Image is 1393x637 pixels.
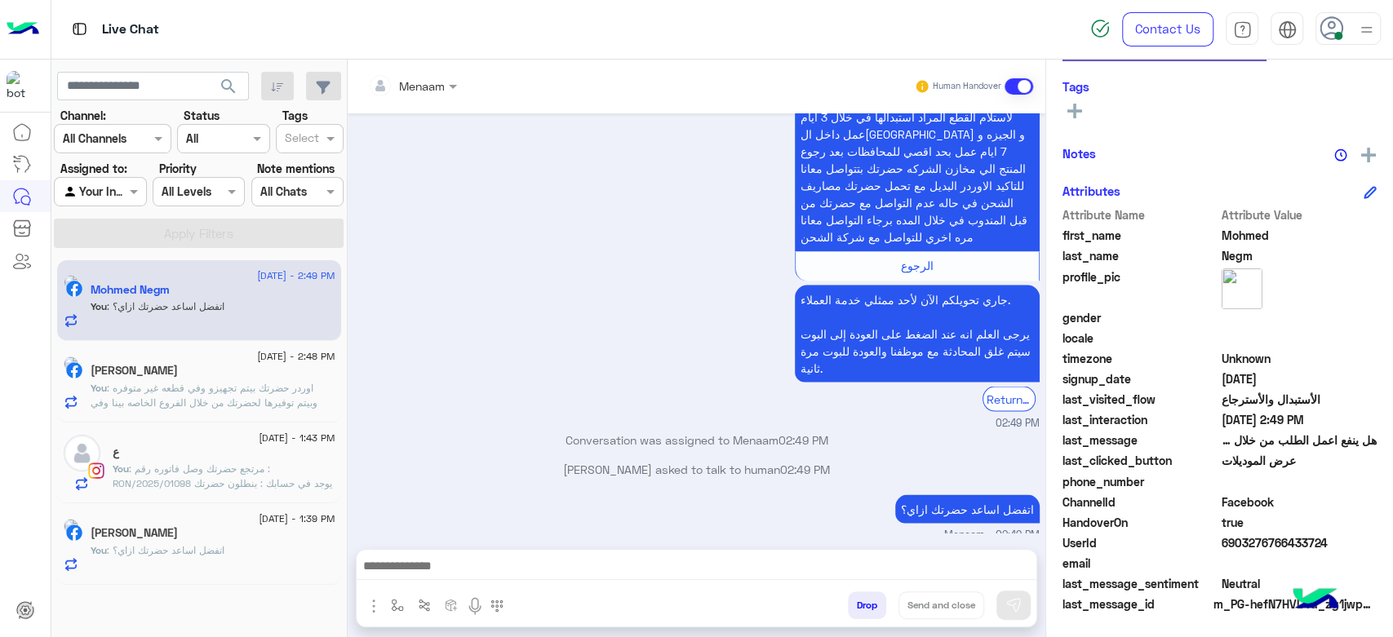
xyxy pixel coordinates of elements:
span: first_name [1062,227,1218,244]
p: Live Chat [102,19,159,41]
span: [DATE] - 1:39 PM [259,511,335,526]
span: last_visited_flow [1062,391,1218,408]
span: You [113,462,129,475]
span: null [1222,473,1377,490]
p: [PERSON_NAME] asked to talk to human [354,460,1040,477]
div: Select [282,129,319,150]
img: 713415422032625 [7,71,36,100]
span: last_message_sentiment [1062,575,1218,592]
span: true [1222,514,1377,531]
span: Menaam - 02:49 PM [944,527,1040,542]
a: Contact Us [1122,12,1213,46]
span: [DATE] - 1:43 PM [259,431,335,445]
span: عرض الموديلات [1222,452,1377,469]
span: last_clicked_button [1062,452,1218,469]
h6: Notes [1062,146,1096,161]
span: مرتجع حضرتك وصل فاتوره رقم : RON/2025/01098 يوجد في حسابك : بنطلون حضرتك حابب تاكد اوردر بديل معنا ؟ [113,462,332,504]
span: You [91,544,107,556]
button: Send and close [898,591,984,619]
p: Conversation was assigned to Menaam [354,431,1040,448]
span: 2024-11-19T14:45:34.035Z [1222,370,1377,387]
img: profile [1356,20,1377,40]
h6: Attributes [1062,184,1120,198]
img: send attachment [364,596,384,616]
span: null [1222,330,1377,347]
span: Attribute Value [1222,206,1377,223]
div: Return to Bot [983,386,1036,411]
button: Trigger scenario [411,591,438,618]
label: Priority [159,160,197,177]
span: [DATE] - 2:49 PM [257,268,335,283]
img: send message [1005,597,1022,613]
p: 1/9/2025, 2:49 PM [795,285,1040,382]
img: Facebook [66,281,82,297]
span: m_PG-hefN7HVL4d_zg1jwpR5PSCLSEVTI3TaP5Cg_lY95Xl1TUhZeDWCdTAMWqMtAKE5Z_Q8PkxiGq5_OZFTRazQ [1213,595,1377,613]
img: Facebook [66,524,82,541]
button: create order [438,591,465,618]
span: [DATE] - 2:48 PM [257,349,335,364]
span: search [219,77,238,96]
span: 02:49 PM [779,432,828,446]
span: email [1062,555,1218,572]
h5: Mohmed Negm [91,283,170,297]
span: last_message [1062,431,1218,449]
img: picture [64,275,78,290]
img: Trigger scenario [418,599,431,612]
span: null [1222,555,1377,572]
button: Drop [848,591,886,619]
span: Attribute Name [1062,206,1218,223]
p: 1/9/2025, 2:49 PM [795,17,1040,251]
img: create order [445,599,458,612]
label: Status [184,107,220,124]
span: هل ينفع اعمل الطلب من خلال المسنجر ؟ [1222,431,1377,449]
span: 0 [1222,575,1377,592]
span: null [1222,309,1377,326]
span: اتفضل اساعد حضرتك ازاي؟ [107,544,224,556]
img: send voice note [465,596,485,616]
span: اتفضل اساعد حضرتك ازاي؟ [107,300,224,312]
span: gender [1062,309,1218,326]
h5: ع [113,445,119,459]
span: UserId [1062,534,1218,551]
span: 2025-09-01T11:49:53.154048Z [1222,411,1377,428]
img: picture [64,519,78,533]
span: last_name [1062,247,1218,264]
img: defaultAdmin.png [64,435,100,471]
span: Unknown [1222,350,1377,367]
small: Human Handover [933,80,1001,93]
span: phone_number [1062,473,1218,490]
img: tab [69,19,90,39]
img: add [1361,148,1376,162]
span: last_interaction [1062,411,1218,428]
label: Assigned to: [60,160,127,177]
span: locale [1062,330,1218,347]
span: Mohmed [1222,227,1377,244]
img: Logo [7,12,39,46]
img: notes [1334,148,1347,161]
p: 1/9/2025, 2:49 PM [895,494,1040,523]
span: You [91,300,107,312]
img: picture [1222,268,1262,309]
button: Apply Filters [54,219,344,248]
span: 02:49 PM [996,415,1040,431]
label: Tags [282,107,308,124]
img: Instagram [88,462,104,479]
a: tab [1226,12,1258,46]
span: timezone [1062,350,1218,367]
span: signup_date [1062,370,1218,387]
img: picture [64,356,78,371]
img: tab [1278,20,1297,39]
span: You [91,382,107,394]
span: HandoverOn [1062,514,1218,531]
span: ChannelId [1062,493,1218,511]
span: 0 [1222,493,1377,511]
img: make a call [490,599,504,613]
img: select flow [391,599,404,612]
span: اوردر حضرتك بيتم تجهيزو وفي قطعه غير متوفره وبيتم توفيرها لحضرتك من خلال الفروع الخاصه بينا وفي ا... [91,382,317,423]
span: profile_pic [1062,268,1218,306]
label: Channel: [60,107,106,124]
h6: Tags [1062,79,1377,94]
h5: Ahmed Ahrar [91,364,178,378]
img: hulul-logo.png [1287,572,1344,629]
img: Facebook [66,362,82,378]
